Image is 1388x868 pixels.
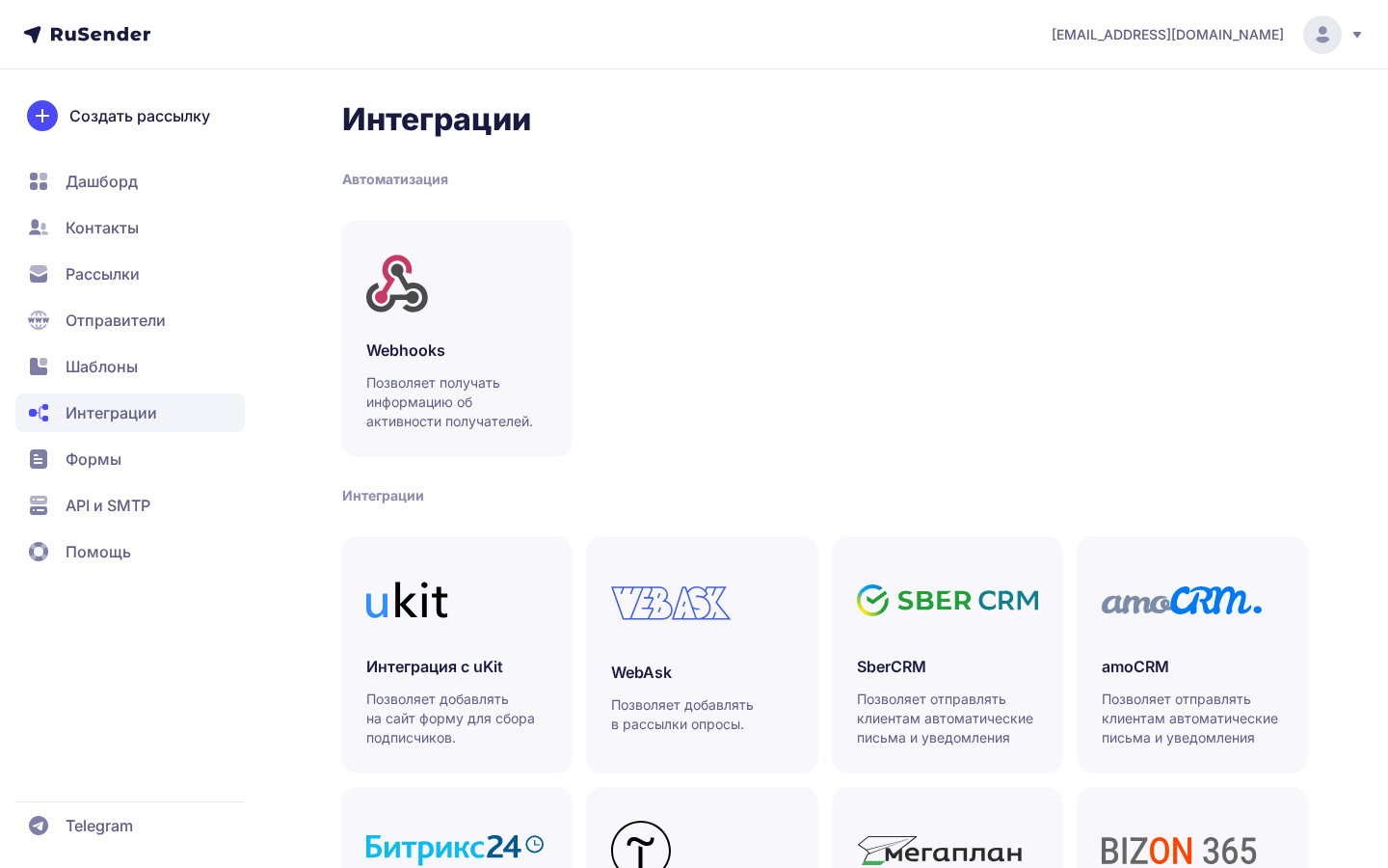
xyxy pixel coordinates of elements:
span: Контакты [66,216,139,239]
a: WebhooksПозволяет получать информацию об активности получателей. [342,220,572,455]
a: amoCRMПозволяет отправлять клиентам автоматические письма и уведомления [1078,536,1307,772]
span: Рассылки [66,262,140,285]
p: Позволяет добавлять на сайт форму для сбора подписчиков. [366,690,547,747]
h3: Интеграция с uKit [366,655,547,678]
h3: SberCRM [857,655,1038,678]
span: Интеграции [66,401,157,424]
h3: WebAsk [611,661,792,684]
div: Интеграции [342,486,1307,505]
p: Позволяет добавлять в рассылки опросы. [611,695,792,734]
a: WebAskПозволяет добавлять в рассылки опросы. [587,536,816,772]
p: Позволяет отправлять клиентам автоматические письма и уведомления [857,690,1038,747]
h3: Webhooks [366,339,547,362]
a: Telegram [15,806,245,845]
span: Telegram [66,814,133,837]
span: [EMAIL_ADDRESS][DOMAIN_NAME] [1052,25,1284,44]
p: Позволяет отправлять клиентам автоматические письма и уведомления [1102,690,1283,747]
p: Позволяет получать информацию об активности получателей. [366,373,547,431]
a: Интеграция с uKitПозволяет добавлять на сайт форму для сбора подписчиков. [342,536,572,772]
h3: amoCRM [1102,655,1283,678]
h2: Интеграции [342,100,1307,139]
span: Дашборд [66,170,138,193]
span: Формы [66,448,121,471]
span: Создать рассылку [69,104,210,127]
span: Шаблоны [66,355,138,378]
div: Автоматизация [342,170,1307,189]
span: API и SMTP [66,494,150,517]
a: SberCRMПозволяет отправлять клиентам автоматические письма и уведомления [833,536,1062,772]
span: Помощь [66,540,131,563]
span: Отправители [66,309,166,332]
